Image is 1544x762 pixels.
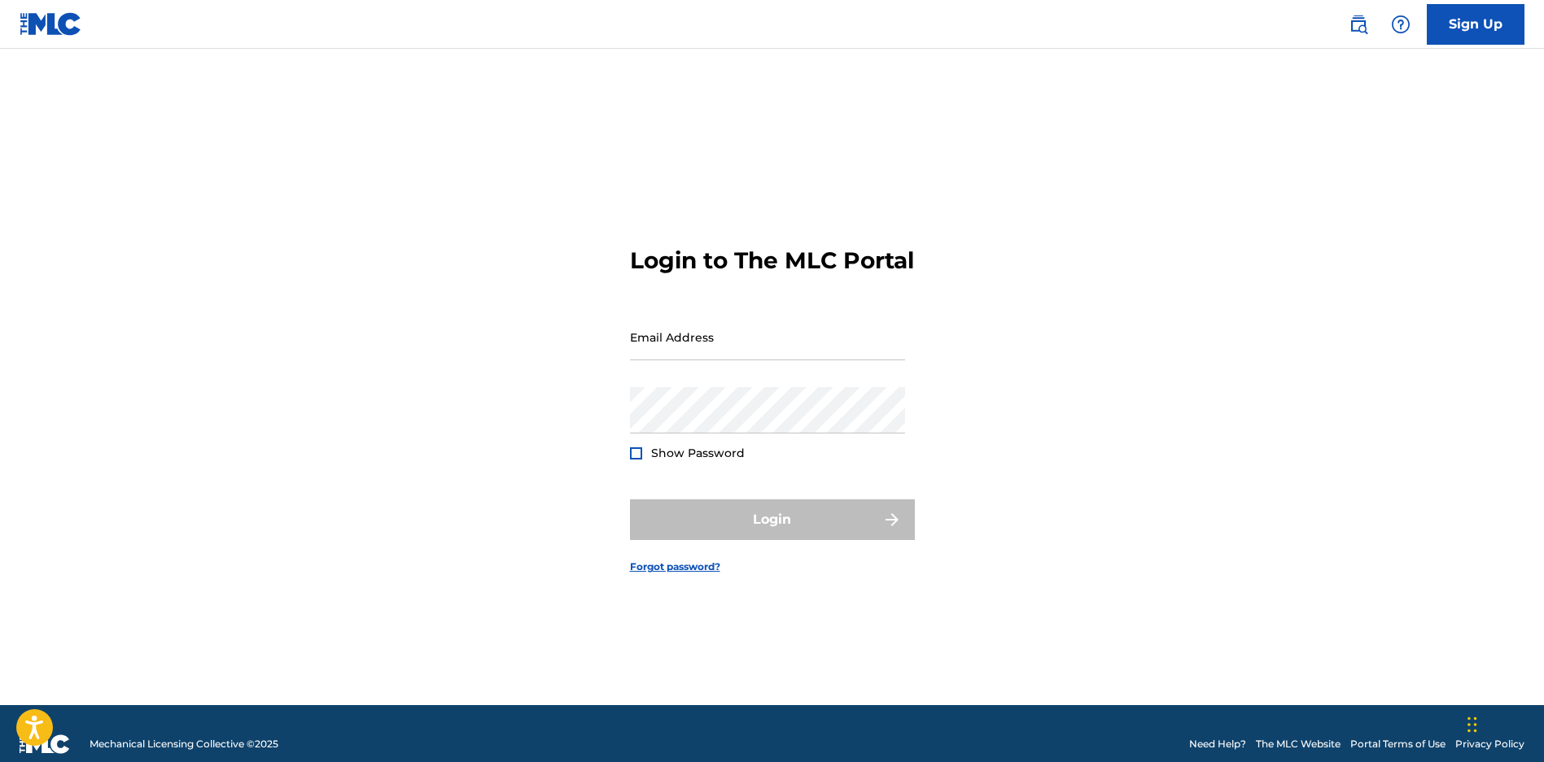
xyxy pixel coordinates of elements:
div: Help [1384,8,1417,41]
a: Need Help? [1189,737,1246,751]
a: Privacy Policy [1455,737,1524,751]
a: Portal Terms of Use [1350,737,1446,751]
span: Show Password [651,446,745,460]
div: Drag [1467,700,1477,749]
img: help [1391,15,1411,34]
a: Sign Up [1427,4,1524,45]
iframe: Chat Widget [1463,684,1544,762]
h3: Login to The MLC Portal [630,246,914,275]
a: The MLC Website [1256,737,1341,751]
a: Public Search [1342,8,1375,41]
img: MLC Logo [20,12,82,36]
a: Forgot password? [630,560,720,574]
img: logo [20,734,70,754]
span: Mechanical Licensing Collective © 2025 [90,737,278,751]
img: search [1349,15,1368,34]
